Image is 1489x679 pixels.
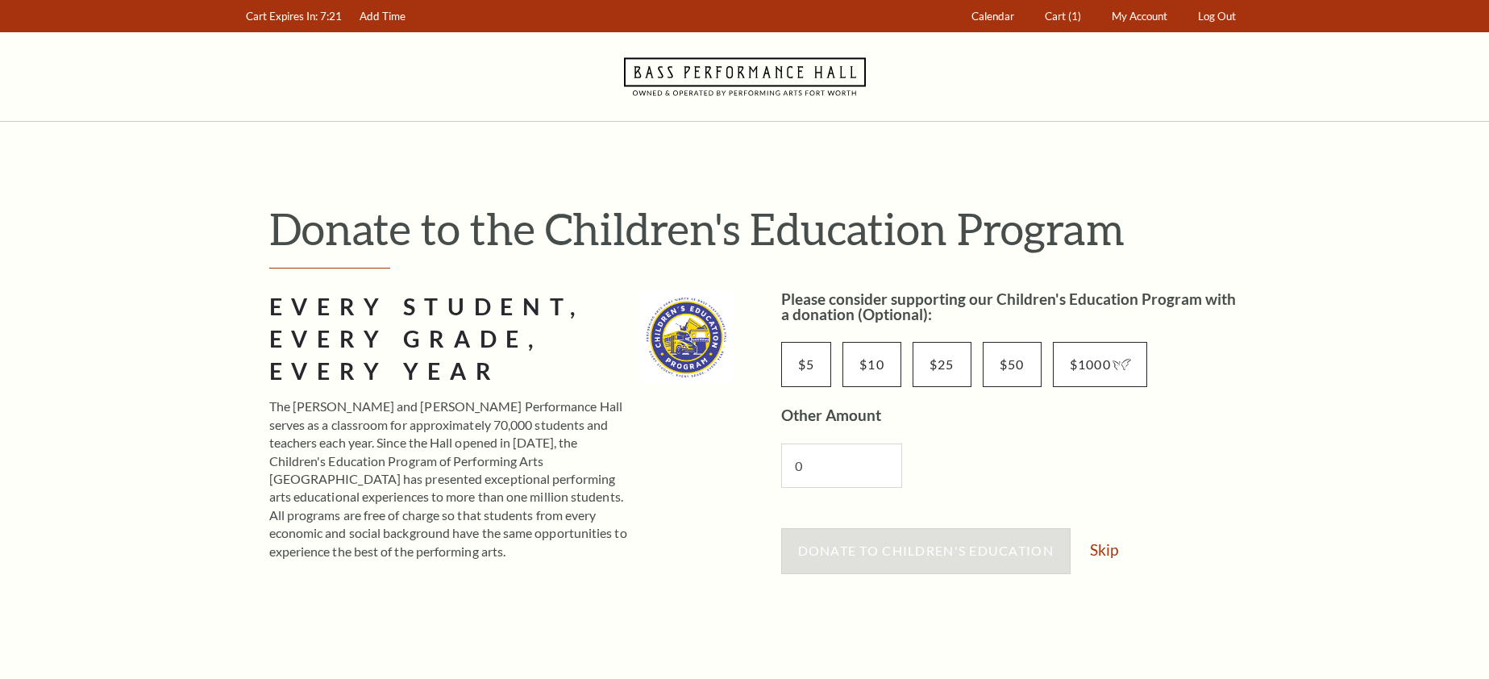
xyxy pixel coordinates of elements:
input: $1000 [1053,342,1147,387]
h1: Donate to the Children's Education Program [269,202,1245,255]
h2: Every Student, Every Grade, Every Year [269,291,629,388]
a: Skip [1090,542,1118,557]
span: Cart Expires In: [246,10,318,23]
button: Donate to Children's Education [781,528,1071,573]
label: Other Amount [781,406,881,424]
a: Cart (1) [1037,1,1088,32]
a: Calendar [963,1,1021,32]
a: Add Time [351,1,413,32]
input: $5 [781,342,832,387]
span: 7:21 [320,10,342,23]
a: Log Out [1190,1,1243,32]
input: $25 [913,342,971,387]
input: $10 [842,342,901,387]
span: My Account [1112,10,1167,23]
span: (1) [1068,10,1081,23]
span: Cart [1045,10,1066,23]
a: My Account [1104,1,1175,32]
span: Donate to Children's Education [798,543,1054,558]
span: Calendar [971,10,1014,23]
p: The [PERSON_NAME] and [PERSON_NAME] Performance Hall serves as a classroom for approximately 70,0... [269,398,629,560]
input: $50 [983,342,1042,387]
label: Please consider supporting our Children's Education Program with a donation (Optional): [781,290,1236,323]
img: cep_logo_2022_standard_335x335.jpg [640,291,733,384]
